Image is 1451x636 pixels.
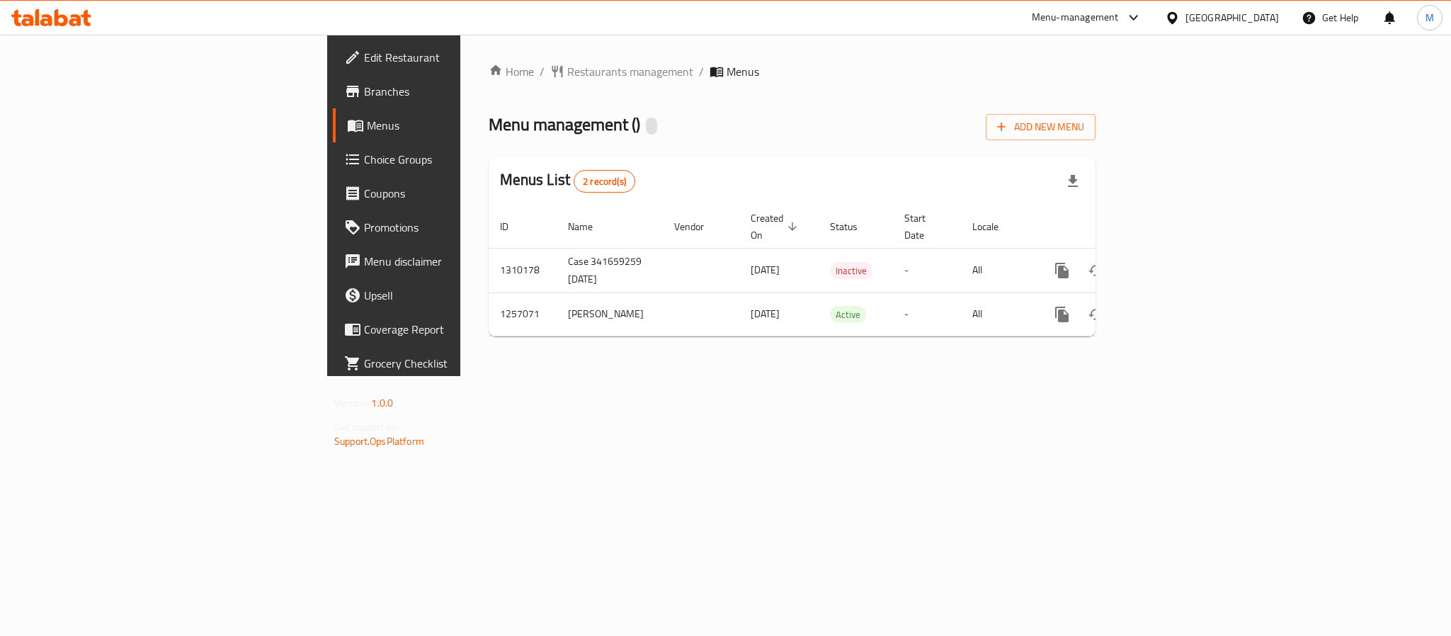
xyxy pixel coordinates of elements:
span: Locale [972,218,1017,235]
h2: Menus List [500,169,635,193]
button: Change Status [1079,254,1113,288]
a: Choice Groups [333,142,569,176]
a: Restaurants management [550,63,693,80]
span: Menu disclaimer [364,253,558,270]
span: 1.0.0 [371,394,393,412]
div: Menu-management [1032,9,1119,26]
li: / [699,63,704,80]
button: Change Status [1079,297,1113,331]
td: - [893,293,961,336]
span: Get support on: [334,418,399,436]
span: ID [500,218,527,235]
span: Upsell [364,287,558,304]
span: Edit Restaurant [364,49,558,66]
div: Active [830,306,866,323]
button: more [1045,297,1079,331]
span: [DATE] [751,261,780,279]
span: Status [830,218,876,235]
span: Inactive [830,263,872,279]
td: - [893,248,961,293]
span: Start Date [904,210,944,244]
span: Promotions [364,219,558,236]
span: Branches [364,83,558,100]
button: more [1045,254,1079,288]
a: Branches [333,74,569,108]
div: [GEOGRAPHIC_DATA] [1185,10,1279,25]
span: Coupons [364,185,558,202]
span: Menu management ( ) [489,108,640,140]
span: Active [830,307,866,323]
span: Version: [334,394,369,412]
span: 2 record(s) [574,175,635,188]
div: Inactive [830,262,872,279]
nav: breadcrumb [489,63,1096,80]
table: enhanced table [489,205,1193,336]
th: Actions [1034,205,1193,249]
td: All [961,248,1034,293]
a: Menu disclaimer [333,244,569,278]
div: Export file [1056,164,1090,198]
span: Coverage Report [364,321,558,338]
td: Case 341659259 [DATE] [557,248,663,293]
span: Created On [751,210,802,244]
span: Choice Groups [364,151,558,168]
button: Add New Menu [986,114,1096,140]
td: All [961,293,1034,336]
span: Restaurants management [567,63,693,80]
span: Menus [367,117,558,134]
span: Vendor [674,218,722,235]
span: Menus [727,63,759,80]
a: Upsell [333,278,569,312]
a: Grocery Checklist [333,346,569,380]
a: Menus [333,108,569,142]
td: [PERSON_NAME] [557,293,663,336]
a: Coverage Report [333,312,569,346]
span: Name [568,218,611,235]
span: M [1426,10,1434,25]
a: Support.OpsPlatform [334,432,424,450]
a: Coupons [333,176,569,210]
div: Total records count [574,170,635,193]
span: Add New Menu [997,118,1084,136]
a: Edit Restaurant [333,40,569,74]
a: Promotions [333,210,569,244]
span: [DATE] [751,305,780,323]
span: Grocery Checklist [364,355,558,372]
